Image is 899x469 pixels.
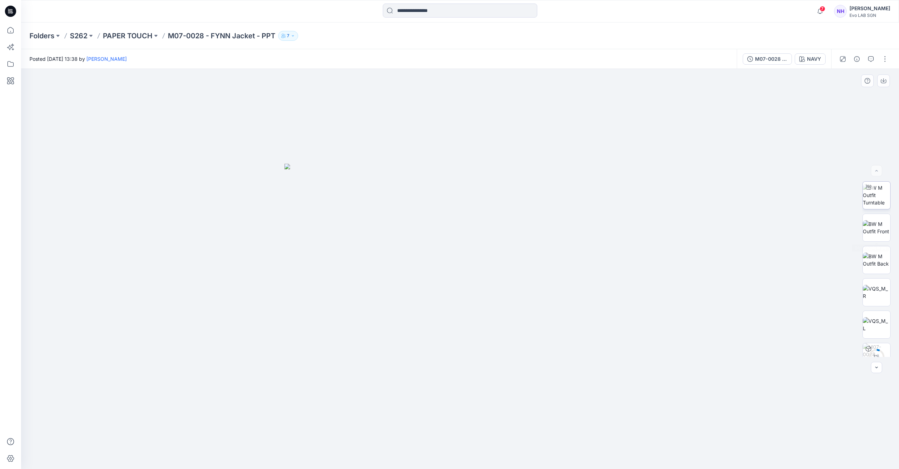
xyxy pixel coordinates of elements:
span: 7 [820,6,825,12]
a: [PERSON_NAME] [86,56,127,62]
button: Details [851,53,862,65]
p: 7 [287,32,289,40]
img: BW M Outfit Turntable [863,184,890,206]
button: M07-0028 - FYNN Jacket - PAPER TOUCH [743,53,792,65]
img: M07-0028 - FYNN Jacket - PAPER TOUCH NAVY [863,343,890,371]
img: VQS_M_R [863,285,890,300]
div: M07-0028 - FYNN Jacket - PAPER TOUCH [755,55,787,63]
div: 7 % [868,354,885,360]
button: 7 [278,31,298,41]
img: VQS_M_L [863,317,890,332]
a: S262 [70,31,87,41]
div: NH [834,5,847,18]
p: M07-0028 - FYNN Jacket - PPT [168,31,275,41]
a: Folders [29,31,54,41]
button: NAVY [795,53,826,65]
a: PAPER TOUCH [103,31,152,41]
div: Evo LAB SGN [849,13,890,18]
div: [PERSON_NAME] [849,4,890,13]
span: Posted [DATE] 13:38 by [29,55,127,63]
div: NAVY [807,55,821,63]
img: BW M Outfit Back [863,253,890,267]
img: BW M Outfit Front [863,220,890,235]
